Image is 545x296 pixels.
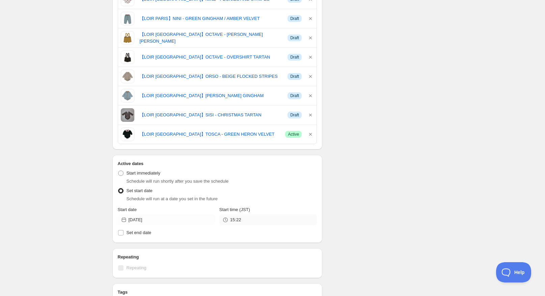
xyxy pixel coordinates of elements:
[140,31,282,45] a: 【LOIR [GEOGRAPHIC_DATA]】OCTAVE - [PERSON_NAME] [PERSON_NAME]
[127,188,153,193] span: Set start date
[140,112,282,118] a: 【LOIR [GEOGRAPHIC_DATA]】SISI - CHRISTMAS TARTAN
[118,254,317,260] h2: Repeating
[219,207,250,212] span: Start time (JST)
[127,265,146,270] span: Repeating
[118,289,317,296] h2: Tags
[127,196,218,201] span: Schedule will run at a date you set in the future
[496,262,532,282] iframe: Toggle Customer Support
[290,54,299,60] span: Draft
[140,92,282,99] a: 【LOIR [GEOGRAPHIC_DATA]】[PERSON_NAME] GINGHAM
[288,132,299,137] span: Active
[290,93,299,98] span: Draft
[140,54,282,61] a: 【LOIR [GEOGRAPHIC_DATA]】OCTAVE - OVERSHIRT TARTAN
[127,230,152,235] span: Set end date
[127,179,229,184] span: Schedule will run shortly after you save the schedule
[127,170,160,176] span: Start immediately
[290,35,299,41] span: Draft
[290,112,299,118] span: Draft
[140,73,282,80] a: 【LOIR [GEOGRAPHIC_DATA]】ORSO - BEIGE FLOCKED STRIPES
[118,207,137,212] span: Start date
[140,131,280,138] a: 【LOIR [GEOGRAPHIC_DATA]】TOSCA - GREEN HERON VELVET
[118,160,317,167] h2: Active dates
[290,74,299,79] span: Draft
[140,15,282,22] a: 【LOIR PARIS】NINI - GREEN GINGHAM / AMBER VELVET
[290,16,299,21] span: Draft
